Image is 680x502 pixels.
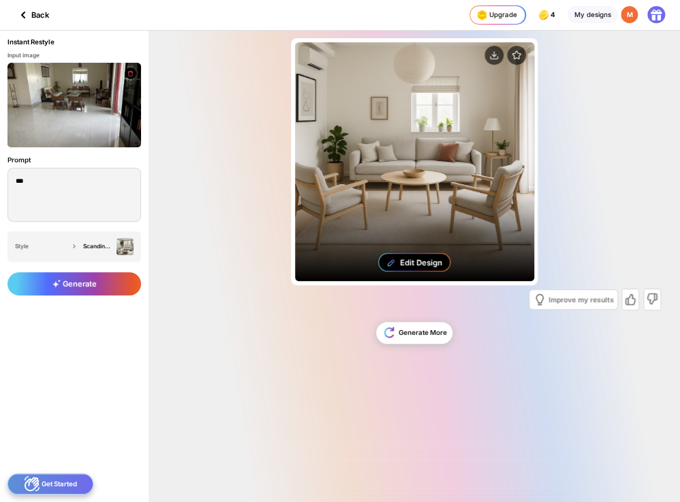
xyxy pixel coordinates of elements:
div: Instant Restyle [7,38,55,47]
div: Generate More [376,322,452,344]
div: Input image [7,52,141,59]
div: Improve my results [548,296,614,303]
div: Edit Design [400,258,442,267]
div: M [621,6,638,23]
div: Get Started [7,473,93,494]
div: Style [15,243,69,250]
div: Back [15,7,49,23]
div: Prompt [7,155,141,165]
span: Generate [52,279,97,289]
div: My designs [568,6,617,23]
span: 4 [551,11,558,18]
img: upgrade-nav-btn-icon.gif [474,8,489,23]
div: Upgrade [474,8,517,23]
div: Scandinavian [83,243,112,250]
